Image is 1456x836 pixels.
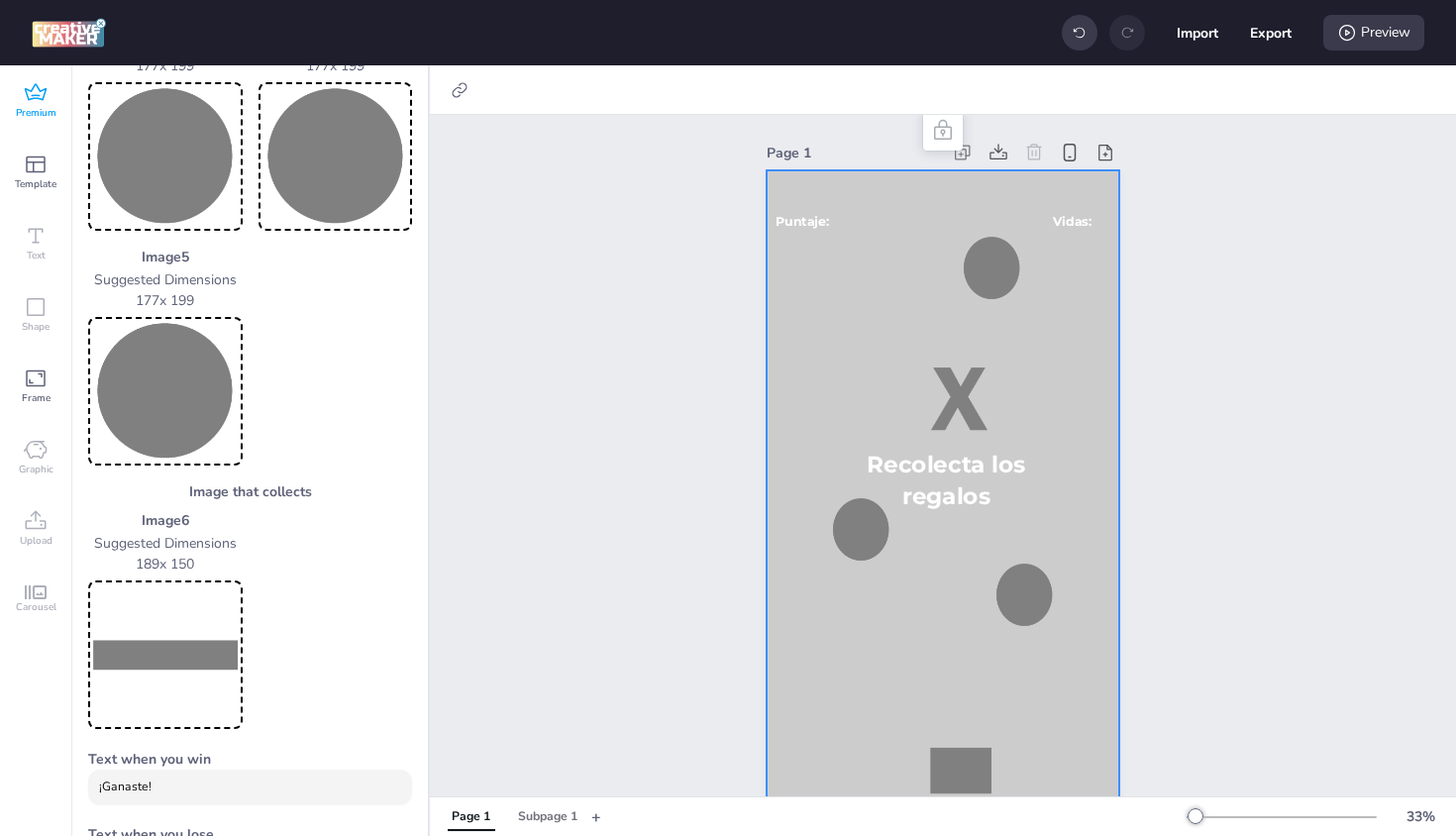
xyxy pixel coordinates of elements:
[88,510,243,531] p: Image 6
[20,533,52,549] span: Upload
[19,462,53,477] span: Graphic
[591,799,601,834] button: +
[92,86,239,227] img: Preview
[1323,15,1424,51] div: Preview
[88,554,243,575] p: 189 x 150
[16,105,56,121] span: Premium
[438,799,591,834] div: Tabs
[1177,12,1218,53] button: Import
[518,808,577,826] div: Subpage 1
[88,533,243,554] p: Suggested Dimensions
[1397,806,1444,827] div: 33 %
[262,86,409,227] img: Preview
[92,584,239,725] img: Preview
[452,808,490,826] div: Page 1
[22,390,51,406] span: Frame
[32,18,106,48] img: logo Creative Maker
[88,247,243,267] p: Image 5
[259,55,413,76] p: 177 x 199
[88,481,412,502] h3: Image that collects
[88,269,243,290] p: Suggested Dimensions
[776,214,829,230] span: Puntaje:
[22,319,50,335] span: Shape
[27,248,46,263] span: Text
[16,599,56,615] span: Carousel
[15,176,56,192] span: Template
[88,290,243,311] p: 177 x 199
[88,55,243,76] p: 177 x 199
[1250,12,1292,53] button: Export
[88,749,412,770] label: Text when you win
[92,321,239,462] img: Preview
[867,450,1025,510] span: Recolecta los regalos
[1053,214,1092,230] span: Vidas:
[767,143,941,163] div: Page 1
